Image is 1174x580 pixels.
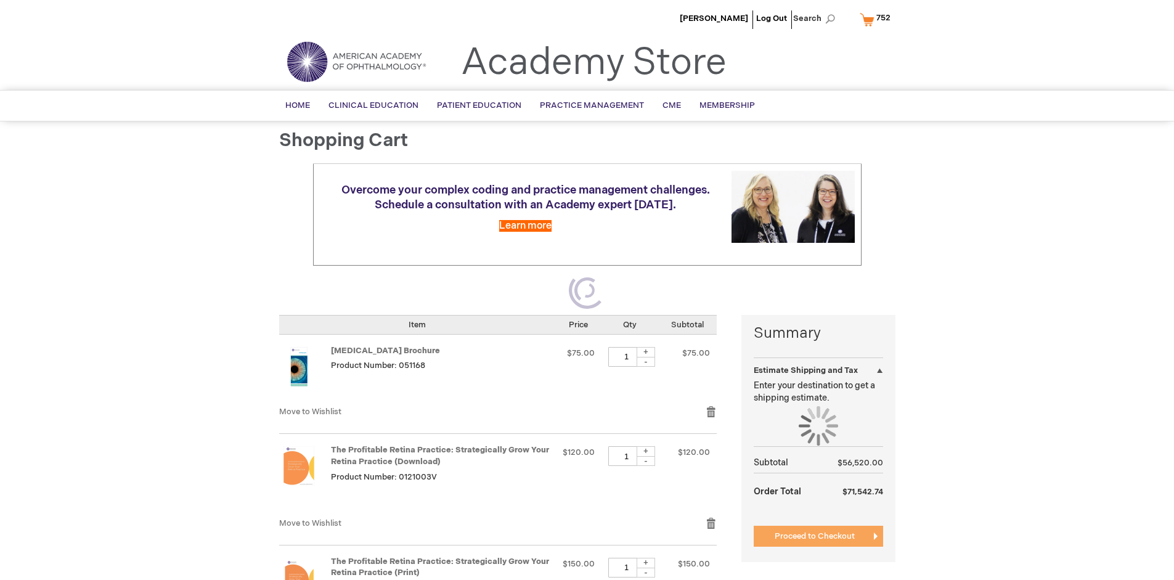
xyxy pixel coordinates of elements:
[563,559,595,569] span: $150.00
[671,320,704,330] span: Subtotal
[637,456,655,466] div: -
[838,458,883,468] span: $56,520.00
[699,100,755,110] span: Membership
[754,526,883,547] button: Proceed to Checkout
[754,366,858,375] strong: Estimate Shipping and Tax
[799,406,838,446] img: Loading...
[623,320,637,330] span: Qty
[678,559,710,569] span: $150.00
[608,558,645,578] input: Qty
[775,531,855,541] span: Proceed to Checkout
[331,361,425,370] span: Product Number: 051168
[680,14,748,23] a: [PERSON_NAME]
[331,346,440,356] a: [MEDICAL_DATA] Brochure
[341,184,710,211] span: Overcome your complex coding and practice management challenges. Schedule a consultation with an ...
[279,347,319,386] img: Amblyopia Brochure
[437,100,521,110] span: Patient Education
[279,446,331,504] a: The Profitable Retina Practice: Strategically Grow Your Retina Practice (Download)
[608,446,645,466] input: Qty
[279,129,408,152] span: Shopping Cart
[279,407,341,417] a: Move to Wishlist
[842,487,883,497] span: $71,542.74
[331,445,549,467] a: The Profitable Retina Practice: Strategically Grow Your Retina Practice (Download)
[461,41,727,85] a: Academy Store
[279,446,319,486] img: The Profitable Retina Practice: Strategically Grow Your Retina Practice (Download)
[569,320,588,330] span: Price
[876,13,891,23] span: 752
[682,348,710,358] span: $75.00
[637,347,655,357] div: +
[754,453,818,473] th: Subtotal
[279,347,331,394] a: Amblyopia Brochure
[567,348,595,358] span: $75.00
[540,100,644,110] span: Practice Management
[637,357,655,367] div: -
[732,171,855,243] img: Schedule a consultation with an Academy expert today
[328,100,418,110] span: Clinical Education
[793,6,840,31] span: Search
[756,14,787,23] a: Log Out
[499,220,552,232] a: Learn more
[637,558,655,568] div: +
[331,557,549,578] a: The Profitable Retina Practice: Strategically Grow Your Retina Practice (Print)
[857,9,899,30] a: 752
[409,320,426,330] span: Item
[678,447,710,457] span: $120.00
[563,447,595,457] span: $120.00
[662,100,681,110] span: CME
[279,518,341,528] a: Move to Wishlist
[637,568,655,578] div: -
[285,100,310,110] span: Home
[637,446,655,457] div: +
[331,472,437,482] span: Product Number: 0121003V
[754,380,883,404] p: Enter your destination to get a shipping estimate.
[754,323,883,344] strong: Summary
[754,480,801,502] strong: Order Total
[608,347,645,367] input: Qty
